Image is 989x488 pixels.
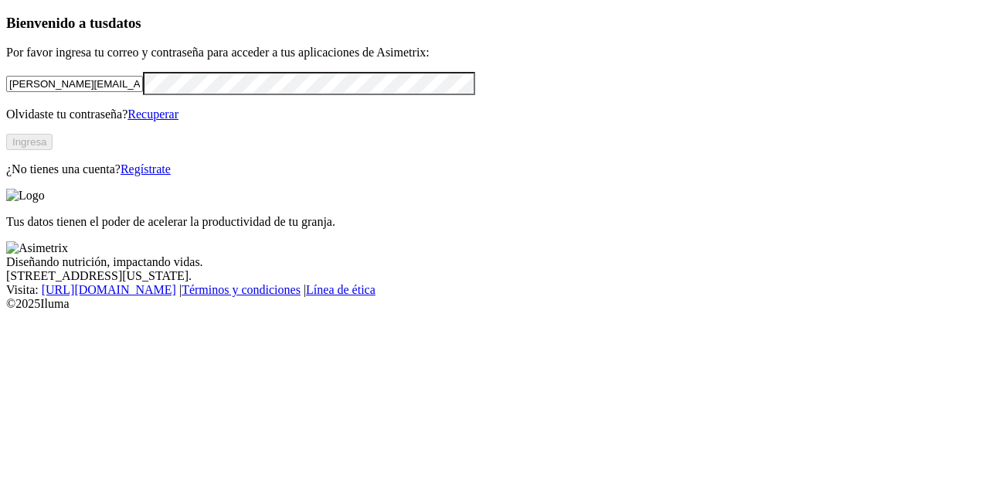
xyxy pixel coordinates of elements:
div: [STREET_ADDRESS][US_STATE]. [6,269,983,283]
a: [URL][DOMAIN_NAME] [42,283,176,296]
p: ¿No tienes una cuenta? [6,162,983,176]
p: Por favor ingresa tu correo y contraseña para acceder a tus aplicaciones de Asimetrix: [6,46,983,60]
p: Olvidaste tu contraseña? [6,107,983,121]
p: Tus datos tienen el poder de acelerar la productividad de tu granja. [6,215,983,229]
input: Tu correo [6,76,143,92]
a: Recuperar [127,107,178,121]
span: datos [108,15,141,31]
img: Logo [6,189,45,203]
div: Diseñando nutrición, impactando vidas. [6,255,983,269]
div: © 2025 Iluma [6,297,983,311]
a: Línea de ética [306,283,376,296]
a: Términos y condiciones [182,283,301,296]
a: Regístrate [121,162,171,176]
img: Asimetrix [6,241,68,255]
h3: Bienvenido a tus [6,15,983,32]
button: Ingresa [6,134,53,150]
div: Visita : | | [6,283,983,297]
